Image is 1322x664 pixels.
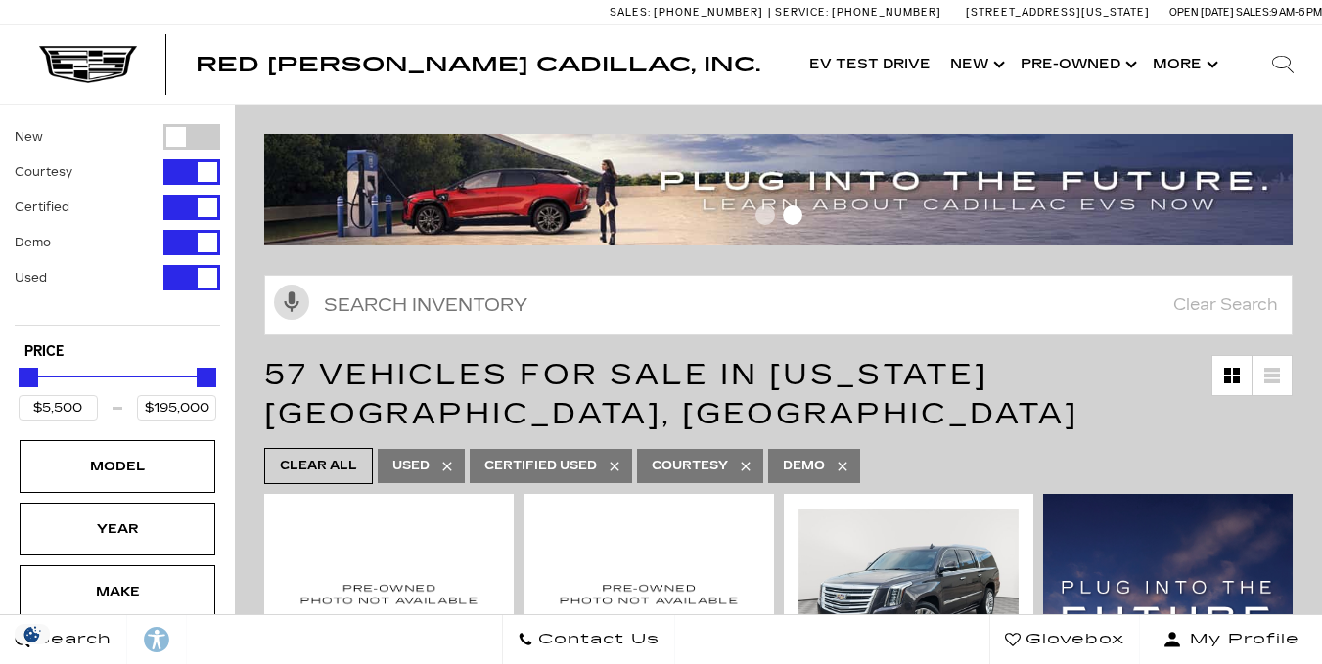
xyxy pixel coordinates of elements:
[1236,6,1271,19] span: Sales:
[799,25,940,104] a: EV Test Drive
[15,268,47,288] label: Used
[274,285,309,320] svg: Click to toggle on voice search
[20,503,215,555] div: YearYear
[24,343,210,361] h5: Price
[19,368,38,387] div: Minimum Price
[280,454,357,478] span: Clear All
[484,454,597,478] span: Certified Used
[15,127,43,147] label: New
[30,626,112,653] span: Search
[19,395,98,421] input: Minimum
[19,361,216,421] div: Price
[10,624,55,644] img: Opt-Out Icon
[1021,626,1124,653] span: Glovebox
[39,46,137,83] img: Cadillac Dark Logo with Cadillac White Text
[832,6,941,19] span: [PHONE_NUMBER]
[264,275,1293,335] input: Search Inventory
[610,7,768,18] a: Sales: [PHONE_NUMBER]
[783,454,825,478] span: Demo
[966,6,1150,19] a: [STREET_ADDRESS][US_STATE]
[68,456,166,477] div: Model
[1169,6,1234,19] span: Open [DATE]
[10,624,55,644] section: Click to Open Cookie Consent Modal
[20,440,215,493] div: ModelModel
[610,6,651,19] span: Sales:
[768,7,946,18] a: Service: [PHONE_NUMBER]
[15,233,51,252] label: Demo
[533,626,660,653] span: Contact Us
[15,124,220,325] div: Filter by Vehicle Type
[940,25,1011,104] a: New
[68,581,166,602] div: Make
[1011,25,1143,104] a: Pre-Owned
[15,162,72,182] label: Courtesy
[137,395,216,421] input: Maximum
[775,6,829,19] span: Service:
[196,55,760,74] a: Red [PERSON_NAME] Cadillac, Inc.
[264,134,1307,245] img: ev-blog-post-banners4
[264,357,1078,431] span: 57 Vehicles for Sale in [US_STATE][GEOGRAPHIC_DATA], [GEOGRAPHIC_DATA]
[502,615,675,664] a: Contact Us
[68,518,166,540] div: Year
[783,205,802,225] span: Go to slide 2
[1182,626,1299,653] span: My Profile
[1271,6,1322,19] span: 9 AM-6 PM
[20,565,215,618] div: MakeMake
[15,198,69,217] label: Certified
[392,454,430,478] span: Used
[755,205,775,225] span: Go to slide 1
[197,368,216,387] div: Maximum Price
[654,6,763,19] span: [PHONE_NUMBER]
[1140,615,1322,664] button: Open user profile menu
[1143,25,1224,104] button: More
[196,53,760,76] span: Red [PERSON_NAME] Cadillac, Inc.
[652,454,728,478] span: Courtesy
[989,615,1140,664] a: Glovebox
